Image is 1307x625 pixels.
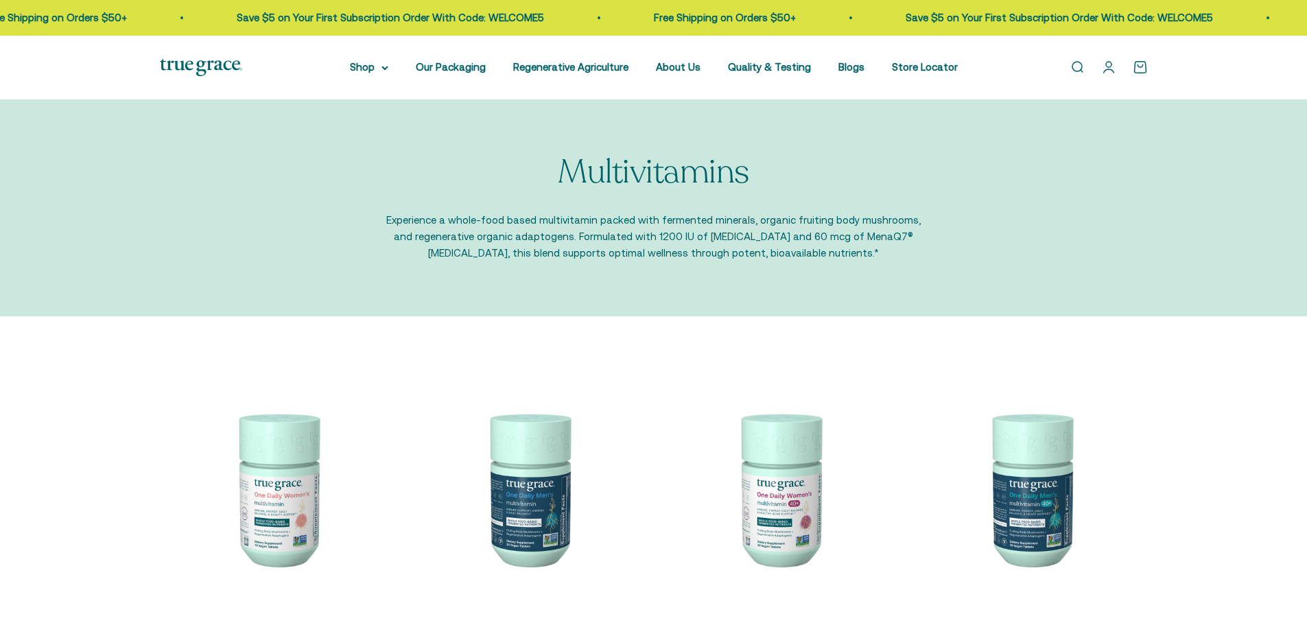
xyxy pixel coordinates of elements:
[913,371,1148,606] img: One Daily Men's 40+ Multivitamin
[513,61,628,73] a: Regenerative Agriculture
[411,371,646,606] img: One Daily Men's Multivitamin
[417,12,559,23] a: Free Shipping on Orders $50+
[838,61,864,73] a: Blogs
[728,61,811,73] a: Quality & Testing
[669,10,976,26] p: Save $5 on Your First Subscription Order With Code: WELCOME5
[1086,12,1228,23] a: Free Shipping on Orders $50+
[656,61,700,73] a: About Us
[892,61,958,73] a: Store Locator
[160,371,395,606] img: We select ingredients that play a concrete role in true health, and we include them at effective ...
[662,371,897,606] img: Daily Multivitamin for Immune Support, Energy, Daily Balance, and Healthy Bone Support* Vitamin A...
[558,154,749,191] p: Multivitamins
[386,212,921,261] p: Experience a whole-food based multivitamin packed with fermented minerals, organic fruiting body ...
[350,59,388,75] summary: Shop
[416,61,486,73] a: Our Packaging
